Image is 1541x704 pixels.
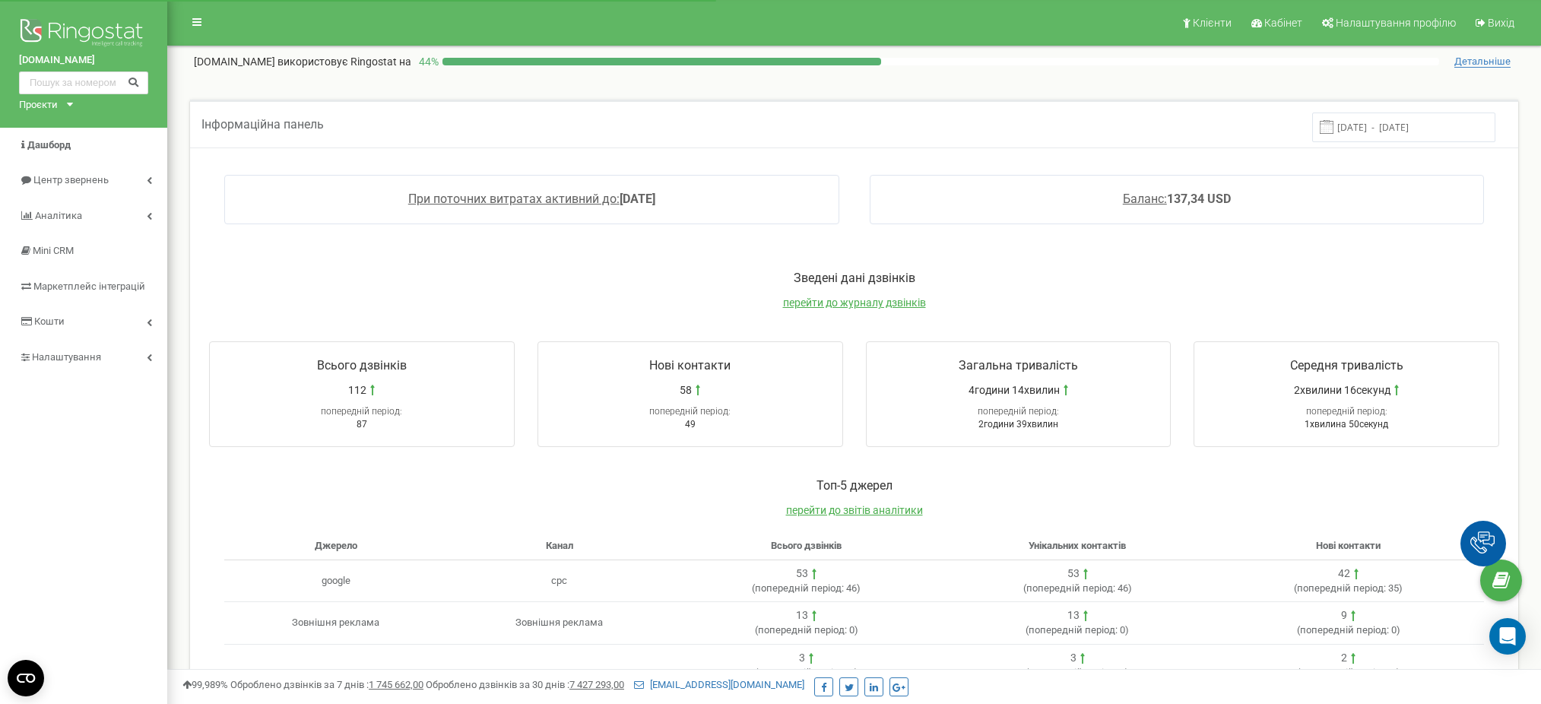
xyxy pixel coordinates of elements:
a: При поточних витратах активний до:[DATE] [408,192,655,206]
img: Ringostat logo [19,15,148,53]
p: 44 % [411,54,442,69]
span: Інформаційна панель [201,117,324,132]
span: Дашборд [27,139,71,151]
span: попередній період: [1300,667,1389,678]
span: ( 0 ) [1297,667,1400,678]
span: Кабінет [1264,17,1302,29]
span: Середня тривалість [1290,358,1403,373]
span: попередній період: [1026,582,1115,594]
span: ( 46 ) [1023,582,1132,594]
p: [DOMAIN_NAME] [194,54,411,69]
span: Баланс: [1123,192,1167,206]
div: 3 [1070,651,1076,666]
span: Toп-5 джерел [816,478,893,493]
a: Баланс:137,34 USD [1123,192,1231,206]
span: використовує Ringostat на [277,55,411,68]
input: Пошук за номером [19,71,148,94]
span: попередній період: [649,406,731,417]
span: Клієнти [1193,17,1232,29]
span: Маркетплейс інтеграцій [33,281,145,292]
div: 2 [1341,651,1347,666]
span: Канал [546,540,573,551]
div: 3 [799,651,805,666]
div: Open Intercom Messenger [1489,618,1526,655]
span: Центр звернень [33,174,109,186]
span: Всього дзвінків [771,540,842,551]
span: Нові контакти [1316,540,1381,551]
span: ( 0 ) [1297,624,1400,636]
span: Аналiтика [35,210,82,221]
span: 49 [685,419,696,430]
span: 2хвилини 16секунд [1294,382,1390,398]
div: 13 [1067,608,1080,623]
td: Зовнішня реклама [224,602,448,645]
span: попередній період: [1300,624,1389,636]
span: ( 46 ) [752,582,861,594]
span: попередній період: [1029,667,1118,678]
span: попередній період: [978,406,1059,417]
span: Оброблено дзвінків за 30 днів : [426,679,624,690]
span: попередній період: [758,667,847,678]
span: ( 0 ) [1026,667,1129,678]
span: Джерело [315,540,357,551]
a: [EMAIL_ADDRESS][DOMAIN_NAME] [634,679,804,690]
a: перейти до журналу дзвінків [783,297,926,309]
span: попередній період: [321,406,402,417]
a: перейти до звітів аналітики [786,504,923,516]
span: Кошти [34,316,65,327]
a: [DOMAIN_NAME] [19,53,148,68]
span: ( 0 ) [755,624,858,636]
span: 99,989% [182,679,228,690]
span: Загальна тривалість [959,358,1078,373]
span: попередній період: [758,624,847,636]
u: 7 427 293,00 [569,679,624,690]
span: Mini CRM [33,245,74,256]
div: 42 [1338,566,1350,582]
div: 9 [1341,608,1347,623]
span: попередній період: [1306,406,1387,417]
div: 13 [796,608,808,623]
span: попередній період: [1029,624,1118,636]
span: Оброблено дзвінків за 7 днів : [230,679,423,690]
span: Нові контакти [649,358,731,373]
td: cpc [448,560,671,602]
span: ( 35 ) [1294,582,1403,594]
div: 53 [796,566,808,582]
button: Open CMP widget [8,660,44,696]
span: попередній період: [1297,582,1386,594]
span: ( 0 ) [1026,624,1129,636]
span: Зведені дані дзвінків [794,271,915,285]
u: 1 745 662,00 [369,679,423,690]
span: Детальніше [1454,55,1511,68]
span: Налаштування профілю [1336,17,1456,29]
span: попередній період: [755,582,844,594]
td: Зовнішня реклама [448,602,671,645]
span: ( 0 ) [755,667,858,678]
span: 58 [680,382,692,398]
span: 2години 39хвилин [978,419,1058,430]
span: Налаштування [32,351,101,363]
span: 87 [357,419,367,430]
span: 112 [348,382,366,398]
span: Всього дзвінків [317,358,407,373]
div: 53 [1067,566,1080,582]
span: 4години 14хвилин [969,382,1060,398]
span: Унікальних контактів [1029,540,1126,551]
span: Вихід [1488,17,1514,29]
td: google [224,560,448,602]
div: Проєкти [19,98,58,113]
span: При поточних витратах активний до: [408,192,620,206]
span: 1хвилина 50секунд [1305,419,1388,430]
